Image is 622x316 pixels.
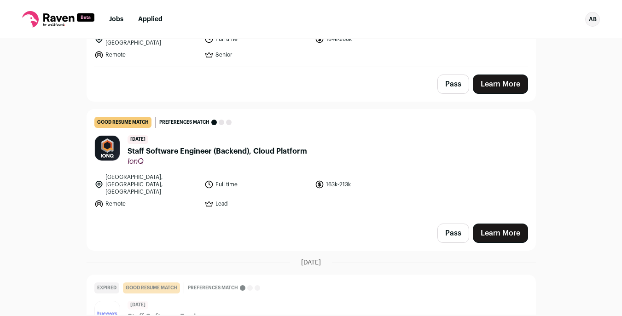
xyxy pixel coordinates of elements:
button: Pass [437,75,469,94]
span: [DATE] [301,258,321,267]
div: good resume match [123,282,180,293]
a: Learn More [473,75,528,94]
li: [GEOGRAPHIC_DATA], [GEOGRAPHIC_DATA] [94,32,199,46]
a: Applied [138,16,163,23]
span: [DATE] [128,301,148,310]
span: [DATE] [128,135,148,144]
span: Staff Software Engineer (Backend), Cloud Platform [128,146,307,157]
div: good resume match [94,117,151,128]
div: AB [585,12,600,27]
li: Lead [204,199,309,208]
span: Preferences match [188,283,238,293]
li: Full time [204,32,309,46]
button: Pass [437,224,469,243]
button: Open dropdown [585,12,600,27]
li: [GEOGRAPHIC_DATA], [GEOGRAPHIC_DATA], [GEOGRAPHIC_DATA] [94,173,199,195]
div: Expired [94,282,119,293]
a: Learn More [473,224,528,243]
li: Remote [94,50,199,59]
img: 43631e0781c1cf34d0b85a3b38fc090a8660e1dbd43b81c9f2149d4c27de9a06.jpg [95,136,120,161]
li: Remote [94,199,199,208]
span: IonQ [128,157,307,166]
span: Preferences match [159,118,209,127]
li: Full time [204,173,309,195]
li: 184k-288k [315,32,420,46]
a: good resume match Preferences match [DATE] Staff Software Engineer (Backend), Cloud Platform IonQ... [87,109,535,216]
li: Senior [204,50,309,59]
li: 163k-213k [315,173,420,195]
a: Jobs [109,16,123,23]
